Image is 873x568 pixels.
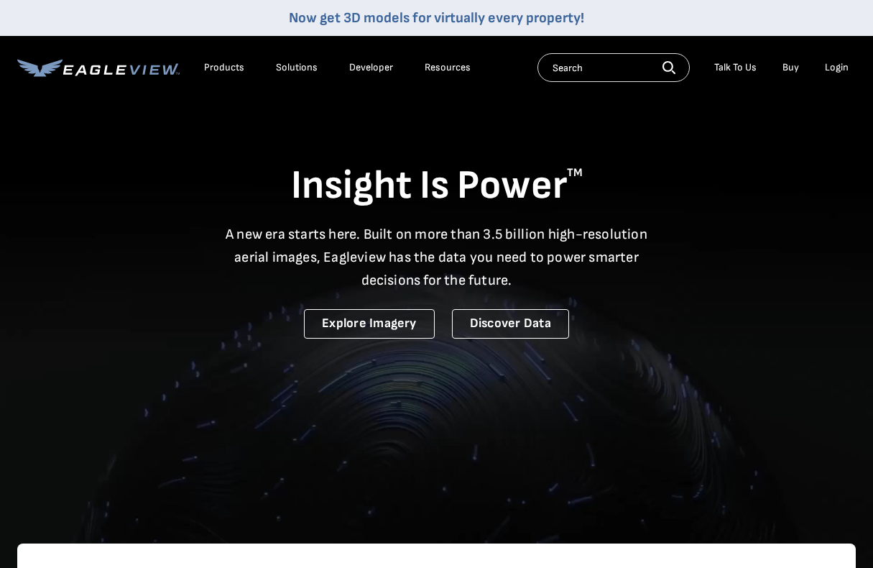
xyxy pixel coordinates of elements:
[537,53,690,82] input: Search
[217,223,657,292] p: A new era starts here. Built on more than 3.5 billion high-resolution aerial images, Eagleview ha...
[425,61,471,74] div: Resources
[567,166,583,180] sup: TM
[825,61,849,74] div: Login
[714,61,757,74] div: Talk To Us
[452,309,569,339] a: Discover Data
[304,309,435,339] a: Explore Imagery
[782,61,799,74] a: Buy
[349,61,393,74] a: Developer
[276,61,318,74] div: Solutions
[204,61,244,74] div: Products
[289,9,584,27] a: Now get 3D models for virtually every property!
[17,161,856,211] h1: Insight Is Power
